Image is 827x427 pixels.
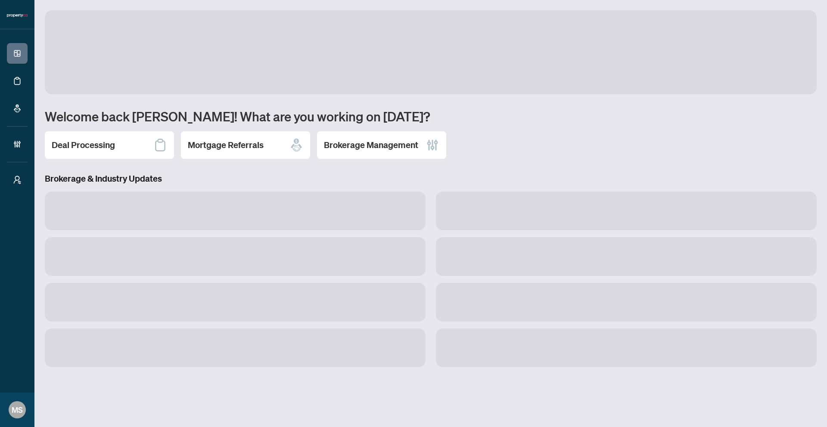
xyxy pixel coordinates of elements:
[188,139,264,151] h2: Mortgage Referrals
[324,139,418,151] h2: Brokerage Management
[45,173,817,185] h3: Brokerage & Industry Updates
[13,176,22,184] span: user-switch
[45,108,817,124] h1: Welcome back [PERSON_NAME]! What are you working on [DATE]?
[7,13,28,18] img: logo
[52,139,115,151] h2: Deal Processing
[12,404,23,416] span: MS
